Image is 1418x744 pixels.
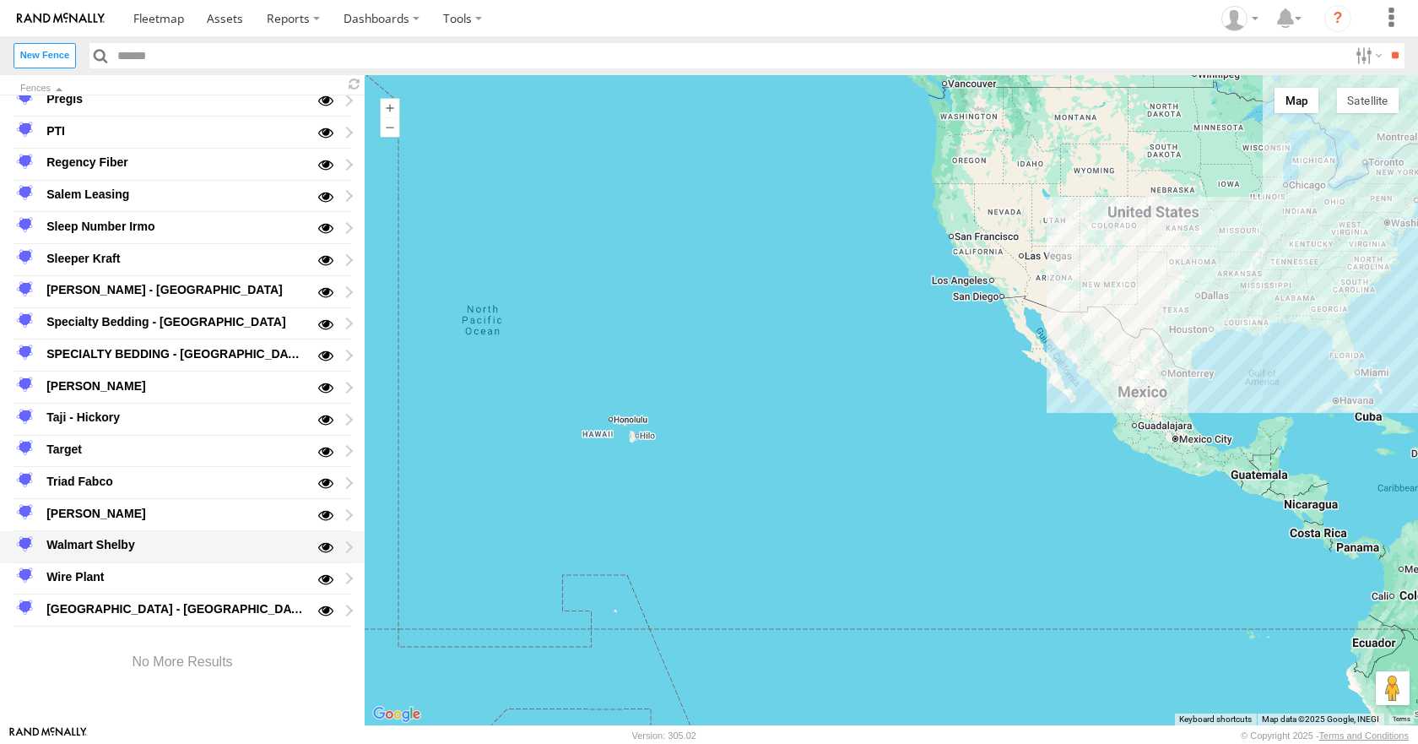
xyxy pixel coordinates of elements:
div: Taji - Hickory [44,408,306,428]
div: Click to Sort [20,84,331,93]
div: Specialty Bedding - [GEOGRAPHIC_DATA] [44,312,306,332]
div: [PERSON_NAME] [44,503,306,524]
a: Terms and Conditions [1319,730,1409,741]
span: Refresh [344,77,365,93]
div: Pregis [44,89,306,109]
button: Keyboard shortcuts [1179,714,1252,725]
img: rand-logo.svg [17,13,105,24]
div: Version: 305.02 [632,730,696,741]
span: Map data ©2025 Google, INEGI [1262,714,1379,724]
button: Show street map [1275,88,1319,113]
img: Google [369,703,425,725]
label: Create New Fence [14,43,76,68]
div: © Copyright 2025 - [1241,730,1409,741]
div: Sleeper Kraft [44,248,306,269]
div: PTI [44,121,306,141]
button: Zoom out [381,117,400,137]
label: Search Filter Options [1349,43,1385,68]
div: [PERSON_NAME] [44,376,306,396]
div: SPECIALTY BEDDING - [GEOGRAPHIC_DATA] [44,344,306,364]
div: Triad Fabco [44,471,306,491]
div: [PERSON_NAME] - [GEOGRAPHIC_DATA] [44,280,306,301]
div: Wire Plant [44,567,306,587]
div: Target [44,439,306,459]
div: Walmart Shelby [44,535,306,556]
button: Zoom in [381,98,400,117]
div: Jeff Vanhorn [1215,6,1264,31]
div: Sleep Number Irmo [44,216,306,236]
div: [GEOGRAPHIC_DATA] - [GEOGRAPHIC_DATA], [GEOGRAPHIC_DATA] [44,599,306,619]
a: Open this area in Google Maps (opens a new window) [369,703,425,725]
i: ? [1324,5,1351,32]
button: Show satellite imagery [1336,88,1399,113]
div: Regency Fiber [44,153,306,173]
a: Visit our Website [9,727,87,744]
a: Terms [1393,716,1410,723]
button: Drag Pegman onto the map to open Street View [1376,671,1410,705]
div: Salem Leasing [44,184,306,204]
